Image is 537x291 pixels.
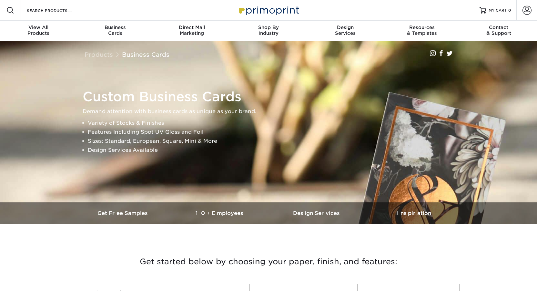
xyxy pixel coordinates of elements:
iframe: Google Customer Reviews [2,271,55,289]
span: MY CART [489,8,507,13]
a: Inspiration [365,202,462,224]
span: Direct Mail [153,24,230,30]
div: Industry [230,24,307,36]
a: Business Cards [122,51,169,58]
h3: Inspiration [365,210,462,216]
span: 0 [508,8,511,13]
div: Services [307,24,384,36]
h3: Get Free Samples [75,210,172,216]
h3: Design Services [268,210,365,216]
div: Cards [77,24,154,36]
div: & Support [460,24,537,36]
li: Features Including Spot UV Gloss and Foil [88,128,460,137]
span: Contact [460,24,537,30]
span: Resources [384,24,461,30]
a: Products [85,51,113,58]
a: BusinessCards [77,21,154,41]
li: Variety of Stocks & Finishes [88,119,460,128]
p: Demand attention with business cards as unique as your brand. [83,107,460,116]
a: Direct MailMarketing [153,21,230,41]
a: Design Services [268,202,365,224]
a: Contact& Support [460,21,537,41]
input: SEARCH PRODUCTS..... [26,6,89,14]
a: Resources& Templates [384,21,461,41]
h3: Get started below by choosing your paper, finish, and features: [80,247,457,276]
img: Primoprint [236,3,301,17]
h3: 10+ Employees [172,210,268,216]
a: Get Free Samples [75,202,172,224]
div: & Templates [384,24,461,36]
li: Design Services Available [88,146,460,155]
div: Marketing [153,24,230,36]
a: DesignServices [307,21,384,41]
span: Design [307,24,384,30]
li: Sizes: Standard, European, Square, Mini & More [88,137,460,146]
a: Shop ByIndustry [230,21,307,41]
span: Shop By [230,24,307,30]
h1: Custom Business Cards [83,89,460,104]
span: Business [77,24,154,30]
a: 10+ Employees [172,202,268,224]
